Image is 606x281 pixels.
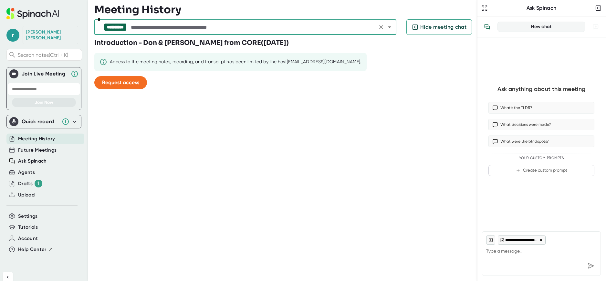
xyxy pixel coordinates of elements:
button: Agents [18,169,35,176]
div: Ask Spinach [489,5,594,11]
span: Search notes (Ctrl + K) [18,52,80,58]
button: Meeting History [18,135,55,143]
div: Ask anything about this meeting [497,85,585,93]
button: Ask Spinach [18,157,47,165]
div: Your Custom Prompts [488,156,594,160]
button: Request access [94,76,147,89]
span: r [6,29,19,42]
div: Quick record [22,118,58,125]
h3: Introduction - Don & [PERSON_NAME] from CORE ( [DATE] ) [94,38,289,48]
div: Drafts [18,180,42,187]
div: 1 [35,180,42,187]
button: Future Meetings [18,146,57,154]
button: Drafts 1 [18,180,42,187]
button: Tutorials [18,224,38,231]
button: Account [18,235,38,242]
button: Upload [18,191,35,199]
span: Join Now [35,100,53,105]
button: Expand to Ask Spinach page [480,4,489,13]
button: View conversation history [481,20,494,33]
button: Help Center [18,246,53,253]
button: Join Now [12,98,76,107]
img: Join Live Meeting [11,71,17,77]
div: Access to the meeting notes, recording, and transcript has been limited by the host [EMAIL_ADDRES... [110,59,361,65]
button: Open [385,23,394,32]
h3: Meeting History [94,4,181,16]
button: Clear [377,23,386,32]
div: Quick record [9,115,78,128]
div: Send message [585,260,597,272]
button: Settings [18,213,38,220]
div: Join Live Meeting [22,71,68,77]
button: What’s the TLDR? [488,102,594,114]
span: Hide meeting chat [420,23,466,31]
button: Close conversation sidebar [594,4,603,13]
button: Create custom prompt [488,165,594,176]
div: Join Live MeetingJoin Live Meeting [9,67,78,80]
button: What were the blindspots? [488,135,594,147]
button: Hide meeting chat [406,19,472,35]
span: Request access [102,79,139,85]
div: Robert Helton [26,29,75,41]
span: Help Center [18,246,47,253]
div: New chat [502,24,581,30]
button: What decisions were made? [488,119,594,130]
